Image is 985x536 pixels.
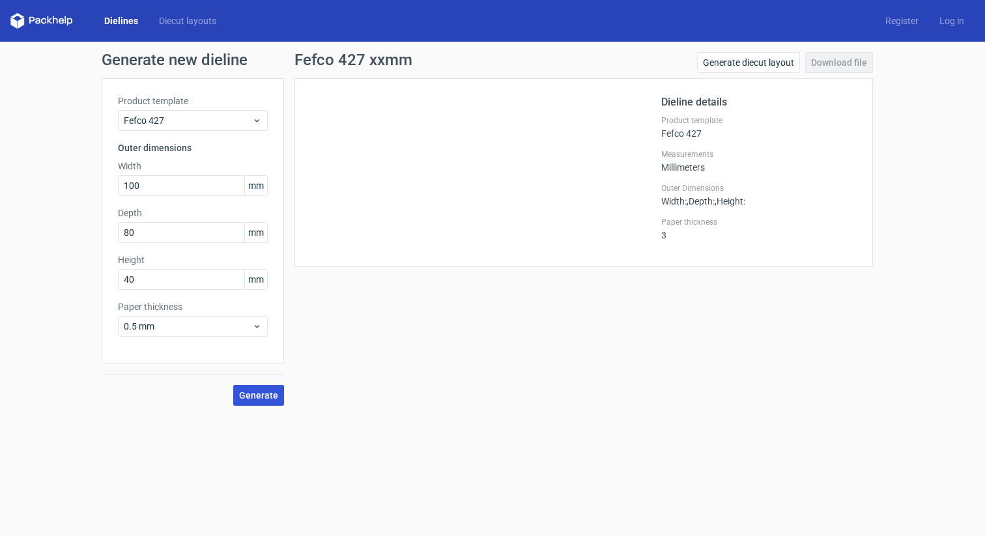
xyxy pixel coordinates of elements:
label: Width [118,160,268,173]
div: 3 [661,217,857,240]
div: Millimeters [661,149,857,173]
span: mm [244,223,267,242]
a: Register [875,14,929,27]
a: Log in [929,14,975,27]
label: Paper thickness [661,217,857,227]
label: Paper thickness [118,300,268,313]
h1: Generate new dieline [102,52,883,68]
span: Width : [661,196,687,206]
span: mm [244,270,267,289]
h2: Dieline details [661,94,857,110]
span: Fefco 427 [124,114,252,127]
h1: Fefco 427 xxmm [294,52,412,68]
button: Generate [233,385,284,406]
span: Generate [239,391,278,400]
label: Measurements [661,149,857,160]
label: Product template [118,94,268,107]
span: , Height : [715,196,745,206]
span: , Depth : [687,196,715,206]
label: Outer Dimensions [661,183,857,193]
a: Dielines [94,14,149,27]
label: Height [118,253,268,266]
a: Diecut layouts [149,14,227,27]
div: Fefco 427 [661,115,857,139]
a: Generate diecut layout [697,52,800,73]
span: 0.5 mm [124,320,252,333]
h3: Outer dimensions [118,141,268,154]
label: Depth [118,206,268,219]
span: mm [244,176,267,195]
label: Product template [661,115,857,126]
